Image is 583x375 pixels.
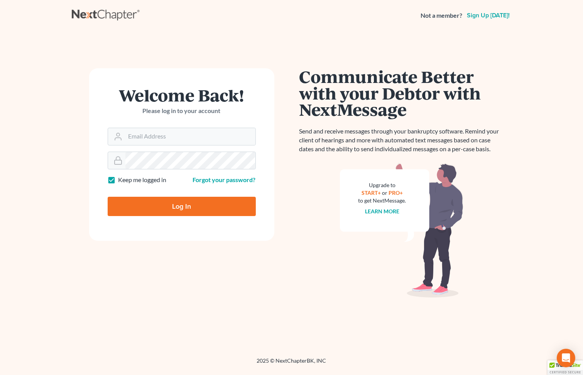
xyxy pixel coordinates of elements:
strong: Not a member? [421,11,463,20]
h1: Welcome Back! [108,87,256,103]
span: or [382,189,387,196]
img: nextmessage_bg-59042aed3d76b12b5cd301f8e5b87938c9018125f34e5fa2b7a6b67550977c72.svg [340,163,463,298]
div: Upgrade to [358,181,406,189]
input: Log In [108,197,256,216]
a: PRO+ [389,189,403,196]
a: START+ [362,189,381,196]
a: Sign up [DATE]! [466,12,512,19]
label: Keep me logged in [118,176,167,184]
div: Open Intercom Messenger [557,349,575,367]
p: Send and receive messages through your bankruptcy software. Remind your client of hearings and mo... [299,127,504,154]
p: Please log in to your account [108,106,256,115]
input: Email Address [125,128,255,145]
div: TrustedSite Certified [548,360,583,375]
h1: Communicate Better with your Debtor with NextMessage [299,68,504,118]
a: Forgot your password? [193,176,256,183]
a: Learn more [365,208,399,215]
div: to get NextMessage. [358,197,406,204]
div: 2025 © NextChapterBK, INC [72,357,512,371]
